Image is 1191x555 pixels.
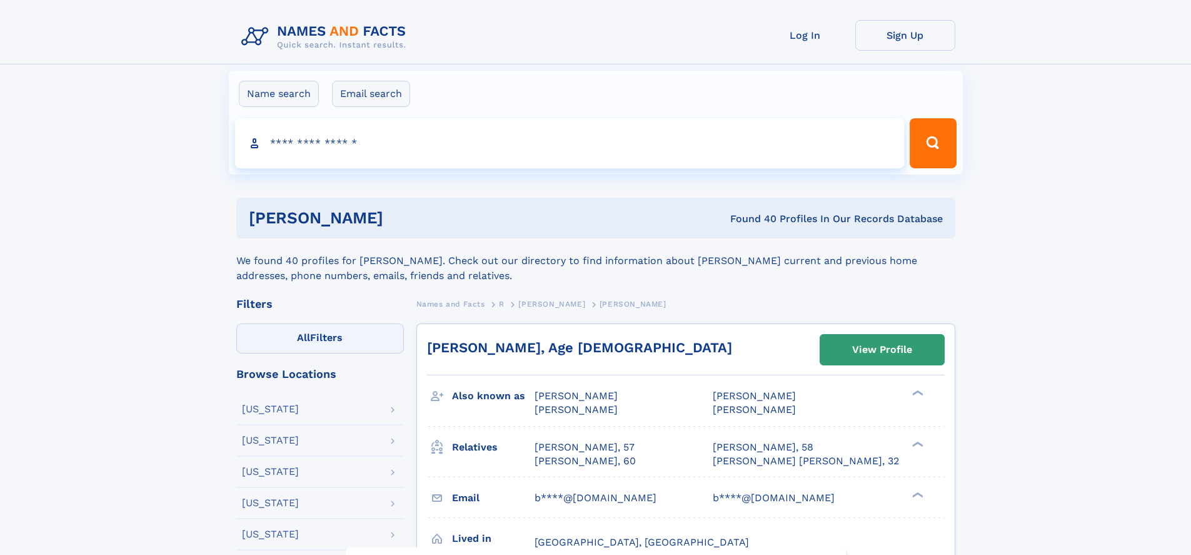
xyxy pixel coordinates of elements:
a: [PERSON_NAME], 57 [535,440,635,454]
div: [US_STATE] [242,498,299,508]
span: [GEOGRAPHIC_DATA], [GEOGRAPHIC_DATA] [535,536,749,548]
span: [PERSON_NAME] [713,390,796,402]
button: Search Button [910,118,956,168]
a: [PERSON_NAME], 60 [535,454,636,468]
span: [PERSON_NAME] [518,300,585,308]
span: [PERSON_NAME] [600,300,666,308]
img: Logo Names and Facts [236,20,416,54]
h3: Also known as [452,385,535,407]
div: Filters [236,298,404,310]
div: ❯ [909,491,924,499]
div: Browse Locations [236,369,404,380]
label: Filters [236,323,404,354]
div: ❯ [909,440,924,448]
div: View Profile [852,335,912,364]
span: [PERSON_NAME] [713,404,796,415]
label: Email search [332,81,410,107]
h3: Relatives [452,437,535,458]
a: [PERSON_NAME] [PERSON_NAME], 32 [713,454,899,468]
div: We found 40 profiles for [PERSON_NAME]. Check out our directory to find information about [PERSON... [236,238,955,283]
div: ❯ [909,389,924,397]
input: search input [235,118,905,168]
a: [PERSON_NAME], 58 [713,440,813,454]
span: [PERSON_NAME] [535,404,618,415]
div: [US_STATE] [242,529,299,539]
div: Found 40 Profiles In Our Records Database [556,212,943,226]
span: R [499,300,505,308]
div: [US_STATE] [242,435,299,446]
h3: Lived in [452,528,535,549]
a: Sign Up [855,20,955,51]
span: All [297,332,310,344]
label: Name search [239,81,319,107]
a: R [499,296,505,312]
div: [US_STATE] [242,467,299,477]
a: [PERSON_NAME] [518,296,585,312]
h3: Email [452,487,535,509]
a: Log In [755,20,855,51]
a: View Profile [820,335,944,365]
a: Names and Facts [416,296,485,312]
span: [PERSON_NAME] [535,390,618,402]
a: [PERSON_NAME], Age [DEMOGRAPHIC_DATA] [427,340,732,355]
div: [US_STATE] [242,404,299,414]
h1: [PERSON_NAME] [249,210,557,226]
